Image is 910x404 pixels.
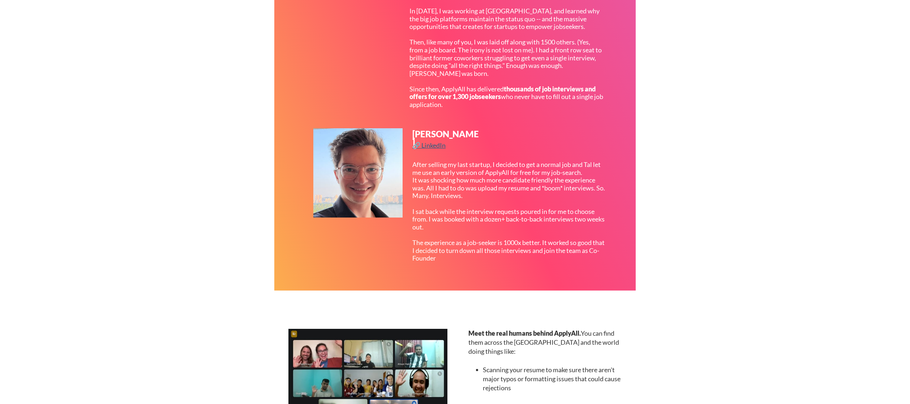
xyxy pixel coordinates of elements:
strong: Meet the real humans behind ApplyAll. [468,329,581,337]
div: 🔗 LinkedIn [412,142,447,149]
div: After selling my last startup, I decided to get a normal job and Tal let me use an early version ... [412,161,606,262]
strong: thousands of job interviews and offers for over 1,300 jobseekers [409,85,597,101]
div: [PERSON_NAME] [412,130,480,147]
li: Scanning your resume to make sure there aren't major typos or formatting issues that could cause ... [483,365,623,393]
a: 🔗 LinkedIn [412,142,447,151]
